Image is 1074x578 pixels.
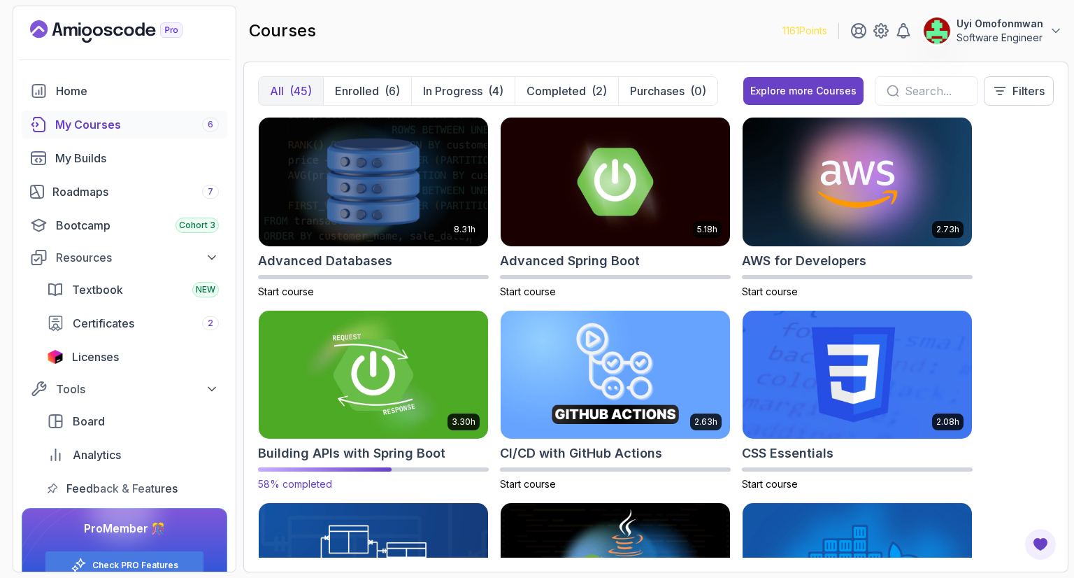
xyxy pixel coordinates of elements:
[694,416,717,428] p: 2.63h
[500,286,556,297] span: Start course
[905,83,966,99] input: Search...
[22,211,227,239] a: bootcamp
[515,77,618,105] button: Completed(2)
[22,245,227,270] button: Resources
[454,224,475,235] p: 8.31h
[1024,528,1057,561] button: Open Feedback Button
[22,376,227,402] button: Tools
[411,77,515,105] button: In Progress(4)
[73,413,105,430] span: Board
[179,220,215,231] span: Cohort 3
[38,276,227,304] a: textbook
[73,446,121,463] span: Analytics
[92,560,178,571] a: Check PRO Features
[742,478,798,490] span: Start course
[742,444,833,463] h2: CSS Essentials
[335,83,379,99] p: Enrolled
[72,281,123,298] span: Textbook
[742,251,866,271] h2: AWS for Developers
[38,474,227,502] a: feedback
[750,84,857,98] div: Explore more Courses
[923,17,1063,45] button: user profile imageUyi OmofonmwanSoftware Engineer
[72,348,119,365] span: Licenses
[592,83,607,99] div: (2)
[423,83,482,99] p: In Progress
[1012,83,1045,99] p: Filters
[55,116,219,133] div: My Courses
[697,224,717,235] p: 5.18h
[38,441,227,469] a: analytics
[52,183,219,200] div: Roadmaps
[500,251,640,271] h2: Advanced Spring Boot
[258,286,314,297] span: Start course
[56,249,219,266] div: Resources
[73,315,134,332] span: Certificates
[936,224,959,235] p: 2.73h
[55,150,219,167] div: My Builds
[258,444,445,463] h2: Building APIs with Spring Boot
[208,119,213,130] span: 6
[38,309,227,337] a: certificates
[500,478,556,490] span: Start course
[743,311,972,439] img: CSS Essentials card
[500,444,662,463] h2: CI/CD with GitHub Actions
[258,310,489,492] a: Building APIs with Spring Boot card3.30hBuilding APIs with Spring Boot58% completed
[38,407,227,435] a: board
[957,17,1043,31] p: Uyi Omofonmwan
[22,144,227,172] a: builds
[30,20,215,43] a: Landing page
[196,284,215,295] span: NEW
[924,17,950,44] img: user profile image
[259,118,488,246] img: Advanced Databases card
[253,307,494,442] img: Building APIs with Spring Boot card
[47,350,64,364] img: jetbrains icon
[323,77,411,105] button: Enrolled(6)
[984,76,1054,106] button: Filters
[501,311,730,439] img: CI/CD with GitHub Actions card
[936,416,959,428] p: 2.08h
[527,83,586,99] p: Completed
[208,318,213,329] span: 2
[618,77,717,105] button: Purchases(0)
[743,77,864,105] button: Explore more Courses
[22,111,227,139] a: courses
[56,217,219,234] div: Bootcamp
[630,83,685,99] p: Purchases
[22,178,227,206] a: roadmaps
[66,480,178,497] span: Feedback & Features
[38,343,227,371] a: licenses
[742,286,798,297] span: Start course
[270,83,284,99] p: All
[259,77,323,105] button: All(45)
[258,251,392,271] h2: Advanced Databases
[957,31,1043,45] p: Software Engineer
[690,83,706,99] div: (0)
[289,83,312,99] div: (45)
[385,83,400,99] div: (6)
[501,118,730,246] img: Advanced Spring Boot card
[22,77,227,105] a: home
[488,83,503,99] div: (4)
[452,416,475,428] p: 3.30h
[258,478,332,490] span: 58% completed
[56,381,219,397] div: Tools
[743,118,972,246] img: AWS for Developers card
[782,24,827,38] p: 1161 Points
[56,83,219,99] div: Home
[249,20,316,42] h2: courses
[208,186,213,197] span: 7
